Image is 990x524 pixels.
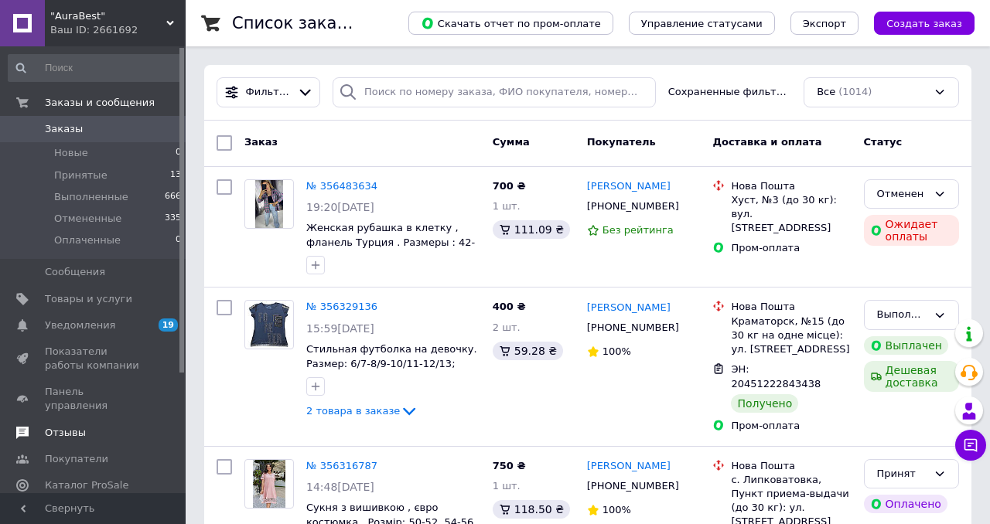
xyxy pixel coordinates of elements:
[333,77,656,107] input: Поиск по номеру заказа, ФИО покупателя, номеру телефона, Email, номеру накладной
[603,345,631,357] span: 100%
[587,459,671,474] a: [PERSON_NAME]
[232,14,365,32] h1: Список заказов
[421,16,601,30] span: Скачать отчет по пром-оплате
[50,23,186,37] div: Ваш ID: 2661692
[877,466,927,482] div: Принят
[306,201,374,213] span: 19:20[DATE]
[159,318,178,332] span: 19
[176,146,181,160] span: 0
[731,241,851,255] div: Пром-оплата
[731,459,851,473] div: Нова Пошта
[54,146,88,160] span: Новые
[493,460,526,471] span: 750 ₴
[874,12,975,35] button: Создать заказ
[244,136,278,148] span: Заказ
[493,200,521,212] span: 1 шт.
[50,9,166,23] span: "AuraBest"
[790,12,859,35] button: Экспорт
[587,200,679,212] span: [PHONE_NUMBER]
[306,180,377,192] a: № 356483634
[45,292,132,306] span: Товары и услуги
[493,180,526,192] span: 700 ₴
[244,300,294,349] a: Фото товару
[54,190,128,204] span: Выполненные
[731,315,851,357] div: Краматорск, №15 (до 30 кг на одне місце): ул. [STREET_ADDRESS]
[864,336,948,355] div: Выплачен
[493,301,526,312] span: 400 ₴
[803,18,846,29] span: Экспорт
[493,342,563,360] div: 59.28 ₴
[587,322,679,333] span: [PHONE_NUMBER]
[306,405,418,417] a: 2 товара в заказе
[731,394,798,413] div: Получено
[45,452,108,466] span: Покупатели
[306,460,377,471] a: № 356316787
[408,12,613,35] button: Скачать отчет по пром-оплате
[306,481,374,493] span: 14:48[DATE]
[493,480,521,492] span: 1 шт.
[306,322,374,335] span: 15:59[DATE]
[54,233,121,247] span: Оплаченные
[838,86,872,97] span: (1014)
[859,17,975,29] a: Создать заказ
[955,430,986,461] button: Чат с покупателем
[877,186,927,202] div: Отменен
[587,179,671,194] a: [PERSON_NAME]
[603,224,674,236] span: Без рейтинга
[493,322,521,333] span: 2 шт.
[45,478,128,492] span: Каталог ProSale
[864,215,959,246] div: Ожидает оплаты
[45,122,83,136] span: Заказы
[864,136,903,148] span: Статус
[731,419,851,433] div: Пром-оплата
[45,345,143,373] span: Показатели работы компании
[629,12,775,35] button: Управление статусами
[493,136,530,148] span: Сумма
[306,405,400,417] span: 2 товара в заказе
[165,190,181,204] span: 666
[170,168,181,182] span: 13
[731,179,851,193] div: Нова Пошта
[493,500,570,519] div: 118.50 ₴
[731,193,851,236] div: Хуст, №3 (до 30 кг): вул. [STREET_ADDRESS]
[668,85,791,100] span: Сохраненные фильтры:
[817,85,835,100] span: Все
[306,222,475,262] a: Женская рубашка в клетку , фланель Турция . Размеры : 42-44, 44-46;
[712,136,821,148] span: Доставка и оплата
[54,212,121,226] span: Отмененные
[246,85,292,100] span: Фильтры
[306,343,477,383] a: Стильная футболка на девочку. Размер: 6/7-8/9-10/11-12/13; тёмно-синий, 10-11
[45,96,155,110] span: Заказы и сообщения
[731,300,851,314] div: Нова Пошта
[877,307,927,323] div: Выполнен
[864,361,959,392] div: Дешевая доставка
[864,495,947,513] div: Оплачено
[253,460,285,508] img: Фото товару
[587,301,671,315] a: [PERSON_NAME]
[165,212,181,226] span: 335
[244,179,294,229] a: Фото товару
[45,426,86,440] span: Отзывы
[587,480,679,492] span: [PHONE_NUMBER]
[731,363,821,390] span: ЭН: 20451222843438
[587,136,656,148] span: Покупатель
[306,301,377,312] a: № 356329136
[54,168,108,182] span: Принятые
[45,318,115,332] span: Уведомления
[247,301,291,349] img: Фото товару
[176,233,181,247] span: 0
[45,385,143,413] span: Панель управления
[603,504,631,515] span: 100%
[45,265,105,279] span: Сообщения
[493,220,570,239] div: 111.09 ₴
[8,54,183,82] input: Поиск
[886,18,962,29] span: Создать заказ
[641,18,763,29] span: Управление статусами
[255,180,282,228] img: Фото товару
[244,459,294,509] a: Фото товару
